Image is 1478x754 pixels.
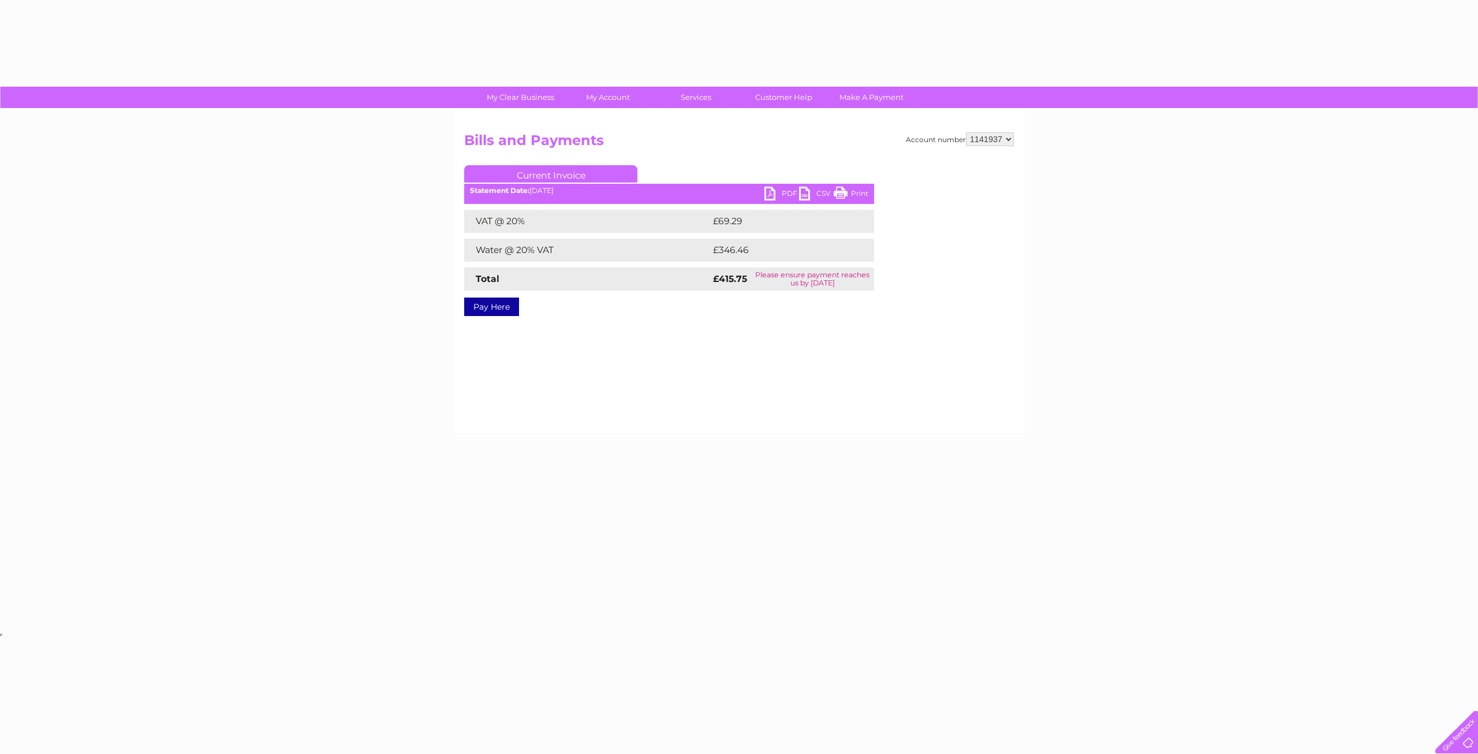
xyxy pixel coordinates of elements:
a: CSV [799,187,834,203]
div: Account number [906,132,1014,146]
a: Services [648,87,744,108]
td: £69.29 [710,210,851,233]
a: Current Invoice [464,165,637,183]
td: Water @ 20% VAT [464,239,710,262]
div: [DATE] [464,187,874,195]
strong: £415.75 [713,273,747,284]
a: Print [834,187,868,203]
a: PDF [764,187,799,203]
td: Please ensure payment reaches us by [DATE] [751,268,874,291]
a: My Clear Business [473,87,568,108]
strong: Total [476,273,499,284]
a: My Account [561,87,656,108]
b: Statement Date: [470,186,529,195]
td: £346.46 [710,239,854,262]
a: Make A Payment [824,87,919,108]
td: VAT @ 20% [464,210,710,233]
a: Customer Help [736,87,831,108]
a: Pay Here [464,298,519,316]
h2: Bills and Payments [464,132,1014,154]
